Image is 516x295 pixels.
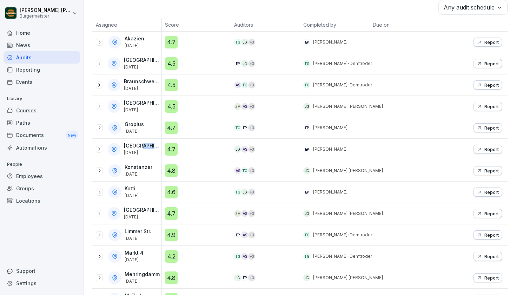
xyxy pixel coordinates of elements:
[474,38,502,47] button: Report
[125,271,160,277] p: Mehringdamm
[165,36,178,48] div: 4.7
[4,27,80,39] a: Home
[484,104,499,109] p: Report
[248,167,255,174] div: + 3
[4,142,80,154] a: Automations
[474,145,502,154] button: Report
[484,146,499,152] p: Report
[231,18,300,32] th: Auditors
[474,209,502,218] button: Report
[303,124,310,131] div: EP
[248,60,255,67] div: + 3
[313,189,348,195] p: [PERSON_NAME]
[248,103,255,110] div: + 3
[125,36,144,42] p: Akazien
[124,100,160,106] p: [GEOGRAPHIC_DATA]
[124,86,160,91] p: [DATE]
[484,275,499,281] p: Report
[125,122,144,127] p: Gropius
[125,257,144,262] p: [DATE]
[303,39,310,46] div: EP
[241,167,248,174] div: TG
[313,275,383,281] p: [PERSON_NAME] [PERSON_NAME]
[165,186,178,198] div: 4.6
[125,186,139,192] p: Kotti
[234,103,241,110] div: ZA
[484,168,499,173] p: Report
[241,124,248,131] div: EP
[234,253,241,260] div: TG
[484,39,499,45] p: Report
[241,103,248,110] div: AS
[125,193,139,198] p: [DATE]
[241,253,248,260] div: AS
[4,39,80,51] a: News
[124,107,160,112] p: [DATE]
[4,170,80,182] a: Employees
[4,64,80,76] a: Reporting
[313,82,372,88] p: [PERSON_NAME]-Demtröder
[248,210,255,217] div: + 3
[248,274,255,281] div: + 3
[248,124,255,131] div: + 3
[125,236,151,241] p: [DATE]
[234,274,241,281] div: JG
[4,129,80,142] a: DocumentsNew
[124,65,160,70] p: [DATE]
[369,18,438,32] th: Due on:
[165,229,178,241] div: 4.9
[4,129,80,142] div: Documents
[484,125,499,131] p: Report
[248,253,255,260] div: + 3
[96,21,158,28] p: Assignee
[165,57,178,70] div: 4.5
[474,59,502,68] button: Report
[4,76,80,88] div: Events
[474,252,502,261] button: Report
[4,117,80,129] a: Paths
[303,146,310,153] div: EP
[125,129,144,134] p: [DATE]
[4,265,80,277] div: Support
[4,51,80,64] a: Audits
[241,146,248,153] div: AS
[248,81,255,88] div: + 3
[474,80,502,90] button: Report
[165,164,178,177] div: 4.8
[241,274,248,281] div: EP
[124,57,160,63] p: [GEOGRAPHIC_DATA]
[165,250,178,263] div: 4.2
[303,231,310,238] div: TG
[4,159,80,170] p: People
[234,81,241,88] div: AS
[234,124,241,131] div: TG
[234,210,241,217] div: ZA
[474,123,502,132] button: Report
[125,164,152,170] p: Konstanzer
[241,39,248,46] div: JG
[303,21,365,28] p: Completed by
[124,215,160,219] p: [DATE]
[248,231,255,238] div: + 3
[234,146,241,153] div: JG
[313,210,383,217] p: [PERSON_NAME] [PERSON_NAME]
[165,122,178,134] div: 4.7
[165,143,178,156] div: 4.7
[484,82,499,88] p: Report
[303,189,310,196] div: EP
[484,61,499,66] p: Report
[313,168,383,174] p: [PERSON_NAME] [PERSON_NAME]
[124,150,160,155] p: [DATE]
[303,274,310,281] div: JG
[474,102,502,111] button: Report
[4,277,80,289] a: Settings
[313,103,383,110] p: [PERSON_NAME] [PERSON_NAME]
[4,182,80,195] a: Groups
